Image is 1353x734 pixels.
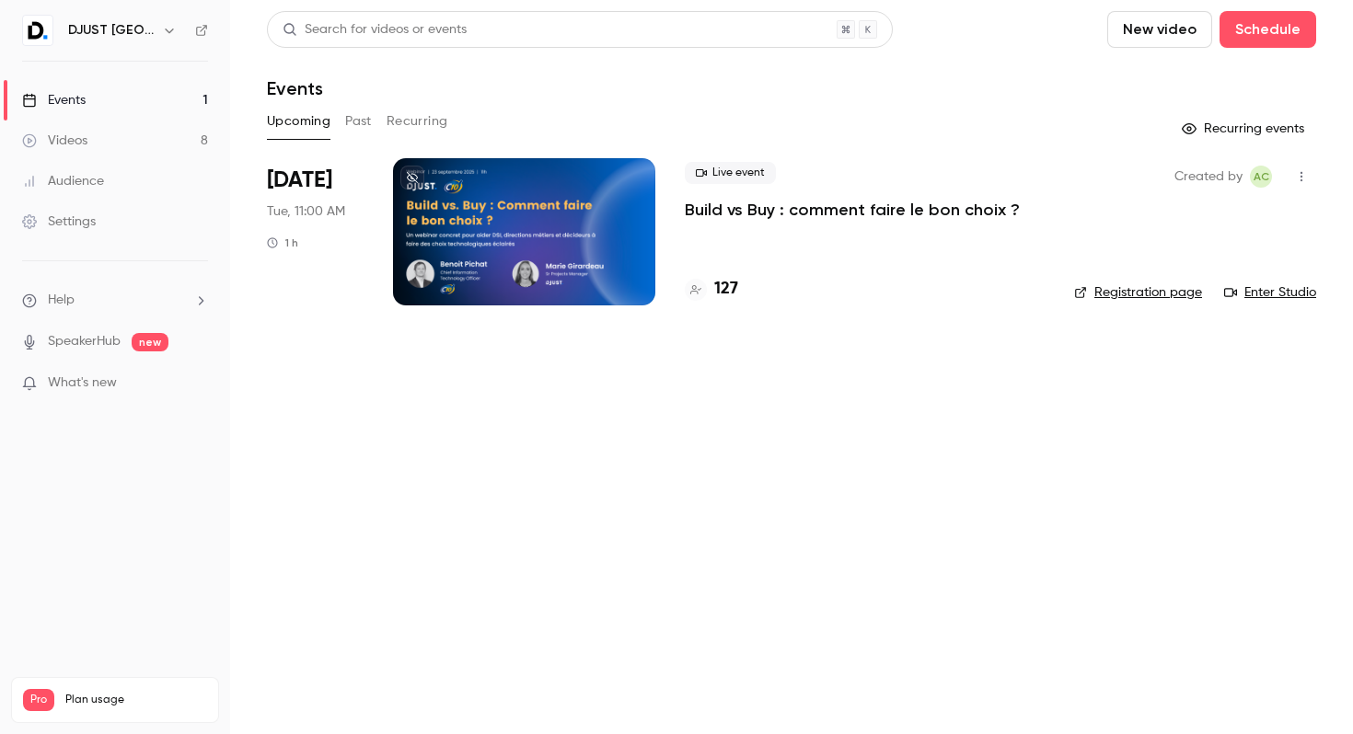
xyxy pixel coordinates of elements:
[1250,166,1272,188] span: Aubéry Chauvin
[685,162,776,184] span: Live event
[1220,11,1316,48] button: Schedule
[48,291,75,310] span: Help
[267,77,323,99] h1: Events
[1224,283,1316,302] a: Enter Studio
[283,20,467,40] div: Search for videos or events
[345,107,372,136] button: Past
[22,212,96,231] div: Settings
[685,199,1020,221] a: Build vs Buy : comment faire le bon choix ?
[1107,11,1212,48] button: New video
[1254,166,1269,188] span: AC
[65,693,207,707] span: Plan usage
[186,375,208,392] iframe: Noticeable Trigger
[714,277,738,302] h4: 127
[1174,166,1243,188] span: Created by
[23,16,52,45] img: DJUST France
[387,107,448,136] button: Recurring
[48,373,117,393] span: What's new
[22,132,87,150] div: Videos
[22,91,86,109] div: Events
[267,158,364,305] div: Sep 23 Tue, 11:00 AM (Europe/Paris)
[132,333,168,351] span: new
[22,291,208,310] li: help-dropdown-opener
[48,332,121,351] a: SpeakerHub
[22,172,104,190] div: Audience
[267,107,330,136] button: Upcoming
[68,21,155,40] h6: DJUST [GEOGRAPHIC_DATA]
[685,277,738,302] a: 127
[267,202,345,221] span: Tue, 11:00 AM
[1174,114,1316,143] button: Recurring events
[1074,283,1202,302] a: Registration page
[267,166,332,195] span: [DATE]
[267,235,298,250] div: 1 h
[23,689,54,711] span: Pro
